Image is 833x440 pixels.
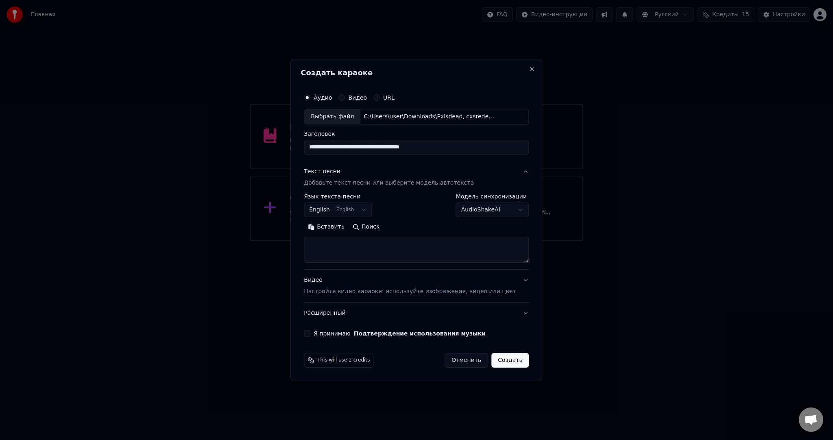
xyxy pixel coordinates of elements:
button: ВидеоНастройте видео караоке: используйте изображение, видео или цвет [304,270,529,302]
button: Текст песниДобавьте текст песни или выберите модель автотекста [304,161,529,194]
label: Видео [348,95,367,100]
button: Я принимаю [354,331,486,336]
button: Поиск [349,220,384,233]
p: Настройте видео караоке: используйте изображение, видео или цвет [304,288,516,296]
div: Выбрать файл [304,109,360,124]
div: Текст песниДобавьте текст песни или выберите модель автотекста [304,194,529,269]
label: Модель синхронизации [456,194,529,199]
button: Создать [491,353,529,368]
button: Отменить [445,353,488,368]
div: C:\Users\user\Downloads\Pxlsdead, cxsredead, inomi - critical damage.mp3 [360,113,499,121]
label: Язык текста песни [304,194,372,199]
button: Расширенный [304,303,529,324]
div: Текст песни [304,168,340,176]
p: Добавьте текст песни или выберите модель автотекста [304,179,474,187]
label: Я принимаю [314,331,486,336]
span: This will use 2 credits [317,357,370,364]
label: Аудио [314,95,332,100]
div: Видео [304,276,516,296]
label: Заголовок [304,131,529,137]
button: Вставить [304,220,349,233]
label: URL [383,95,395,100]
h2: Создать караоке [301,69,532,76]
